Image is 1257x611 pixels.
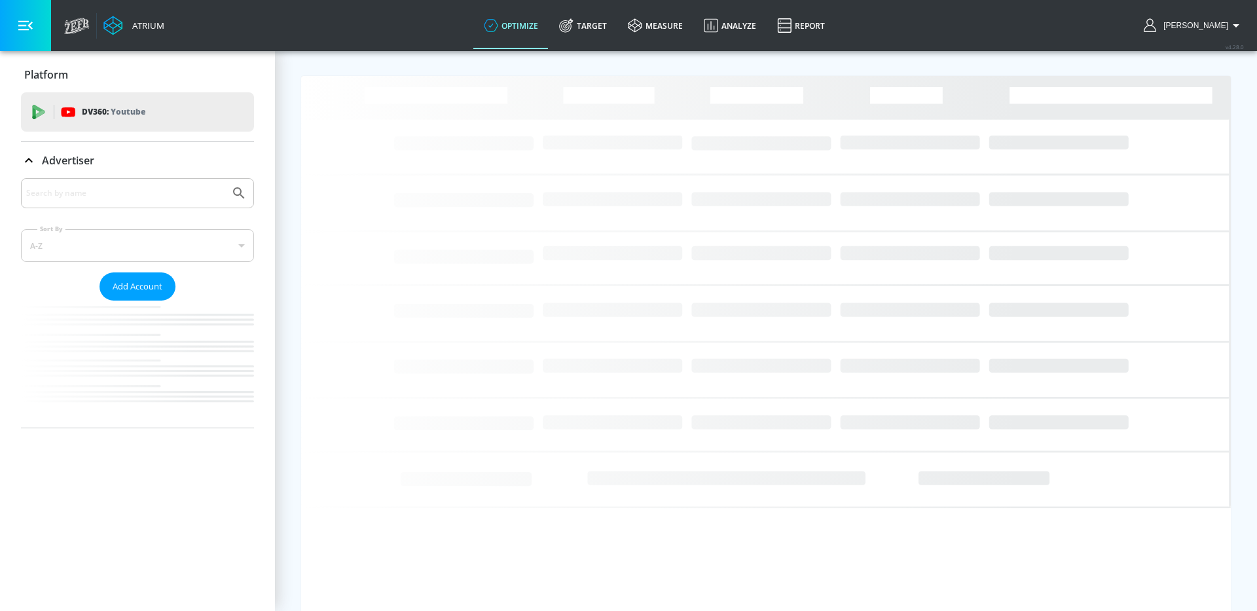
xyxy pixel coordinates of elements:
div: Advertiser [21,178,254,428]
div: Atrium [127,20,164,31]
p: Youtube [111,105,145,119]
a: optimize [473,2,549,49]
label: Sort By [37,225,65,233]
a: Atrium [103,16,164,35]
div: Platform [21,56,254,93]
span: Add Account [113,279,162,294]
span: login as: casey.cohen@zefr.com [1158,21,1228,30]
p: Advertiser [42,153,94,168]
a: Target [549,2,617,49]
p: DV360: [82,105,145,119]
nav: list of Advertiser [21,301,254,428]
input: Search by name [26,185,225,202]
div: DV360: Youtube [21,92,254,132]
a: Report [767,2,835,49]
p: Platform [24,67,68,82]
span: v 4.28.0 [1226,43,1244,50]
button: Add Account [100,272,175,301]
a: Analyze [693,2,767,49]
div: A-Z [21,229,254,262]
button: [PERSON_NAME] [1144,18,1244,33]
a: measure [617,2,693,49]
div: Advertiser [21,142,254,179]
